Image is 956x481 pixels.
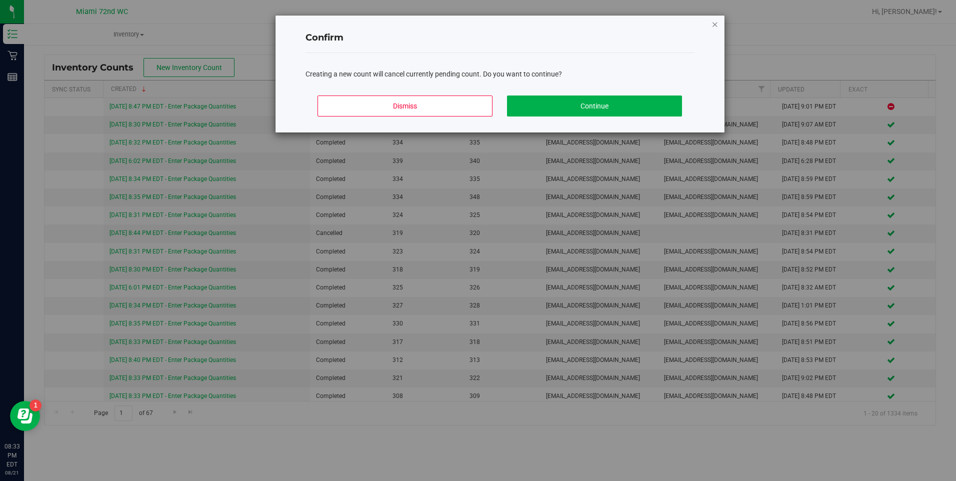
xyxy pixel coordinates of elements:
[305,31,694,44] h4: Confirm
[507,95,682,116] button: Continue
[305,70,562,78] span: Creating a new count will cancel currently pending count. Do you want to continue?
[29,399,41,411] iframe: Resource center unread badge
[317,95,492,116] button: Dismiss
[711,18,718,30] button: Close modal
[10,401,40,431] iframe: Resource center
